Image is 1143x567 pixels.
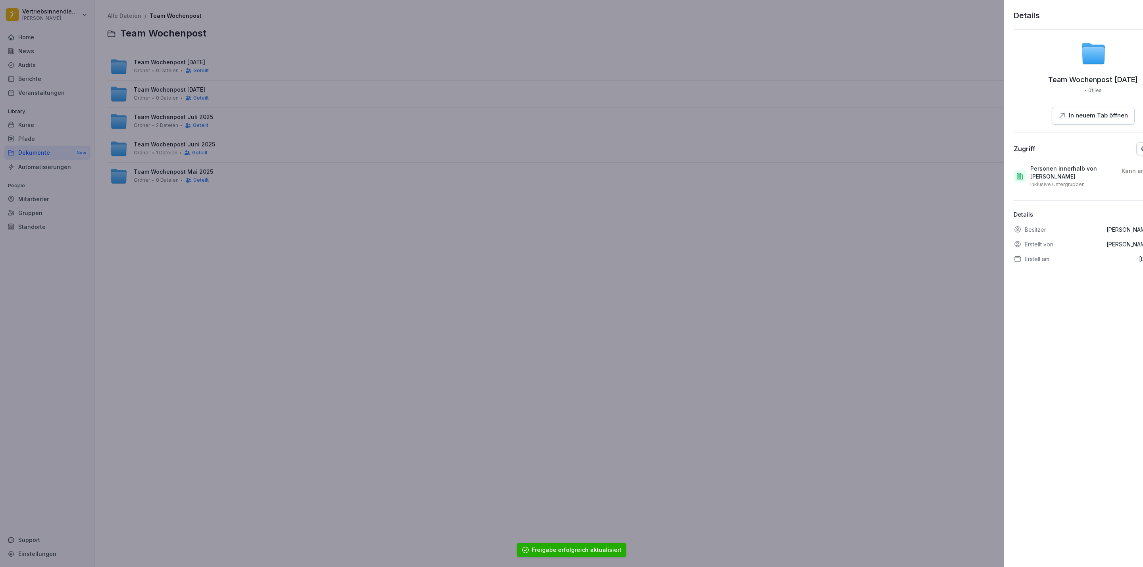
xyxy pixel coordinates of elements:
div: Freigabe erfolgreich aktualisiert [532,546,622,554]
button: In neuem Tab öffnen [1052,107,1135,125]
p: Erstellt von [1025,240,1053,248]
p: Erstell am [1025,255,1049,263]
p: Details [1014,10,1040,21]
p: In neuem Tab öffnen [1069,111,1128,120]
p: Besitzer [1025,225,1046,234]
div: Zugriff [1014,145,1035,153]
p: Team Wochenpost September 2025 [1048,76,1138,84]
p: Inklusive Untergruppen [1030,181,1085,188]
p: Personen innerhalb von [PERSON_NAME] [1030,165,1115,181]
p: 0 files [1088,87,1102,94]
